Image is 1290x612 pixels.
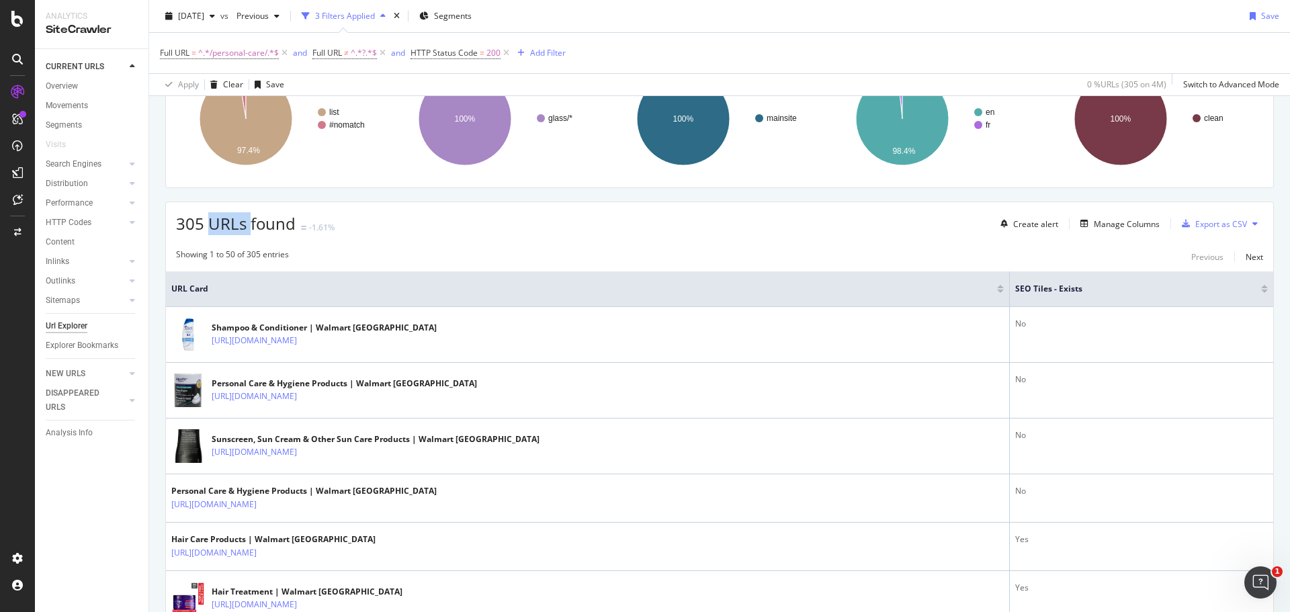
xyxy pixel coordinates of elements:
[414,5,477,27] button: Segments
[1015,283,1241,295] span: SEO Tiles - exists
[454,114,475,124] text: 100%
[212,322,437,334] div: Shampoo & Conditioner | Walmart [GEOGRAPHIC_DATA]
[46,177,88,191] div: Distribution
[391,9,402,23] div: times
[231,5,285,27] button: Previous
[1015,374,1268,386] div: No
[995,213,1058,234] button: Create alert
[1183,79,1279,90] div: Switch to Advanced Mode
[1015,533,1268,545] div: Yes
[46,235,139,249] a: Content
[160,74,199,95] button: Apply
[1191,249,1223,265] button: Previous
[391,47,405,58] div: and
[160,5,220,27] button: [DATE]
[293,47,307,58] div: and
[986,107,994,117] text: en
[46,426,93,440] div: Analysis Info
[46,274,75,288] div: Outlinks
[176,249,289,265] div: Showing 1 to 50 of 305 entries
[212,445,297,459] a: [URL][DOMAIN_NAME]
[46,255,69,269] div: Inlinks
[395,60,607,177] svg: A chart.
[293,46,307,59] button: and
[46,11,138,22] div: Analytics
[1204,114,1223,123] text: clean
[220,10,231,21] span: vs
[434,10,472,21] span: Segments
[1244,566,1277,599] iframe: Intercom live chat
[301,226,306,230] img: Equal
[212,598,297,611] a: [URL][DOMAIN_NAME]
[1176,213,1247,234] button: Export as CSV
[309,222,335,233] div: -1.61%
[1051,60,1263,177] svg: A chart.
[46,196,126,210] a: Performance
[486,44,501,62] span: 200
[46,294,80,308] div: Sitemaps
[212,334,297,347] a: [URL][DOMAIN_NAME]
[411,47,478,58] span: HTTP Status Code
[46,60,126,74] a: CURRENT URLS
[46,235,75,249] div: Content
[237,146,260,155] text: 97.4%
[46,138,66,152] div: Visits
[1261,10,1279,21] div: Save
[46,319,139,333] a: Url Explorer
[176,60,388,177] svg: A chart.
[329,107,339,117] text: list
[548,114,572,123] text: glass/*
[46,367,85,381] div: NEW URLS
[1178,74,1279,95] button: Switch to Advanced Mode
[673,114,694,124] text: 100%
[46,138,79,152] a: Visits
[46,386,126,414] a: DISAPPEARED URLS
[46,99,88,113] div: Movements
[1191,251,1223,263] div: Previous
[892,146,915,156] text: 98.4%
[1246,251,1263,263] div: Next
[1094,218,1160,230] div: Manage Columns
[1244,5,1279,27] button: Save
[178,10,204,21] span: 2025 Aug. 15th
[46,196,93,210] div: Performance
[1015,318,1268,330] div: No
[46,294,126,308] a: Sitemaps
[46,22,138,38] div: SiteCrawler
[176,212,296,234] span: 305 URLs found
[46,274,126,288] a: Outlinks
[46,319,87,333] div: Url Explorer
[391,46,405,59] button: and
[212,433,540,445] div: Sunscreen, Sun Cream & Other Sun Care Products | Walmart [GEOGRAPHIC_DATA]
[46,99,139,113] a: Movements
[46,157,126,171] a: Search Engines
[1272,566,1283,577] span: 1
[46,216,126,230] a: HTTP Codes
[171,498,257,511] a: [URL][DOMAIN_NAME]
[613,60,826,177] svg: A chart.
[171,485,437,497] div: Personal Care & Hygiene Products | Walmart [GEOGRAPHIC_DATA]
[46,177,126,191] a: Distribution
[1111,114,1131,124] text: 100%
[1013,218,1058,230] div: Create alert
[46,60,104,74] div: CURRENT URLS
[1195,218,1247,230] div: Export as CSV
[1087,79,1166,90] div: 0 % URLs ( 305 on 4M )
[46,386,114,414] div: DISAPPEARED URLS
[160,47,189,58] span: Full URL
[1075,216,1160,232] button: Manage Columns
[266,79,284,90] div: Save
[191,47,196,58] span: =
[344,47,349,58] span: ≠
[46,367,126,381] a: NEW URLS
[329,120,365,130] text: #nomatch
[212,390,297,403] a: [URL][DOMAIN_NAME]
[1015,429,1268,441] div: No
[178,79,199,90] div: Apply
[1015,582,1268,594] div: Yes
[46,79,139,93] a: Overview
[212,586,402,598] div: Hair Treatment | Walmart [GEOGRAPHIC_DATA]
[46,79,78,93] div: Overview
